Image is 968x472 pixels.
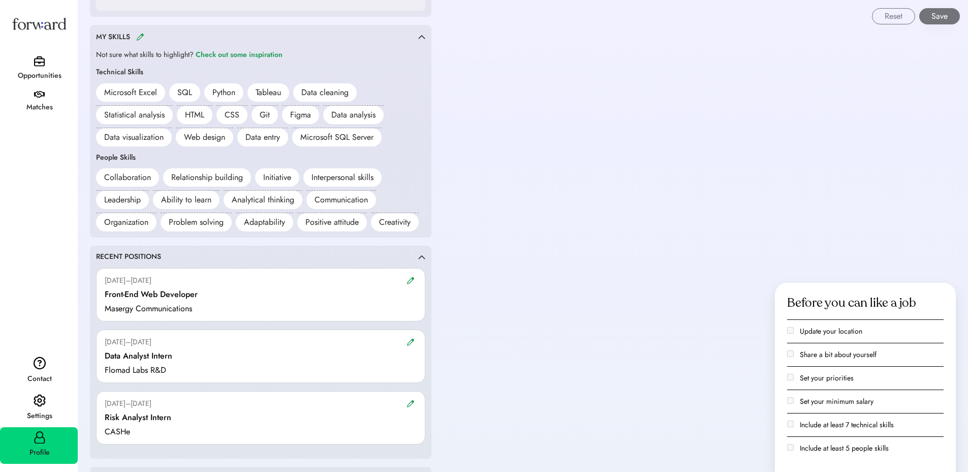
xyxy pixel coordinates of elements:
div: Before you can like a job [787,295,916,311]
img: pencil.svg [407,277,415,284]
div: People Skills [96,153,136,163]
div: Statistical analysis [104,109,165,121]
div: Settings [1,410,78,422]
div: CASHe [105,426,130,438]
img: pencil.svg [407,400,415,407]
div: Data entry [245,131,280,143]
label: Set your priorities [800,373,854,383]
div: Ability to learn [161,194,211,206]
div: Data Analyst Intern [105,350,172,362]
div: Problem solving [169,216,224,228]
img: caret-up.svg [418,255,425,259]
div: Creativity [379,216,411,228]
div: Figma [290,109,311,121]
div: MY SKILLS [96,32,130,42]
div: SQL [177,86,192,99]
div: Front-End Web Developer [105,288,198,301]
img: pencil.svg [407,338,415,346]
img: Forward logo [10,8,68,39]
div: Interpersonal skills [311,171,373,184]
div: Microsoft SQL Server [300,131,373,143]
div: RECENT POSITIONS [96,252,161,262]
div: Risk Analyst Intern [105,411,171,424]
div: Adaptability [244,216,285,228]
img: settings.svg [34,394,46,407]
div: Flomad Labs R&D [105,364,166,376]
div: Data analysis [331,109,376,121]
button: Save [919,8,960,24]
div: Git [260,109,270,121]
img: handshake.svg [34,91,45,98]
div: Positive attitude [305,216,359,228]
div: Masergy Communications [105,303,192,315]
label: Update your location [800,326,862,336]
label: Set your minimum salary [800,396,873,406]
div: Organization [104,216,148,228]
div: Microsoft Excel [104,86,157,99]
div: Opportunities [1,70,78,82]
label: Share a bit about yourself [800,349,877,360]
div: Data visualization [104,131,164,143]
img: caret-up.svg [418,35,425,39]
div: Web design [184,131,225,143]
div: Communication [315,194,368,206]
div: [DATE]–[DATE] [105,337,151,347]
img: pencil.svg [136,33,144,41]
button: Reset [872,8,915,24]
div: [DATE]–[DATE] [105,399,151,409]
div: Contact [1,373,78,385]
div: Leadership [104,194,141,206]
div: [DATE]–[DATE] [105,276,151,286]
div: Tableau [256,86,281,99]
img: contact.svg [34,357,46,370]
div: HTML [185,109,204,121]
div: Relationship building [171,171,243,184]
div: Matches [1,101,78,113]
div: Data cleaning [301,86,349,99]
div: Initiative [263,171,291,184]
div: Not sure what skills to highlight? [96,50,194,60]
div: Python [212,86,235,99]
div: CSS [225,109,239,121]
label: Include at least 5 people skills [800,443,889,453]
img: briefcase.svg [34,56,45,67]
div: Analytical thinking [232,194,294,206]
label: Include at least 7 technical skills [800,420,894,430]
div: Technical Skills [96,67,143,77]
div: Profile [1,447,78,459]
div: Collaboration [104,171,151,184]
div: Check out some inspiration [196,49,283,61]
